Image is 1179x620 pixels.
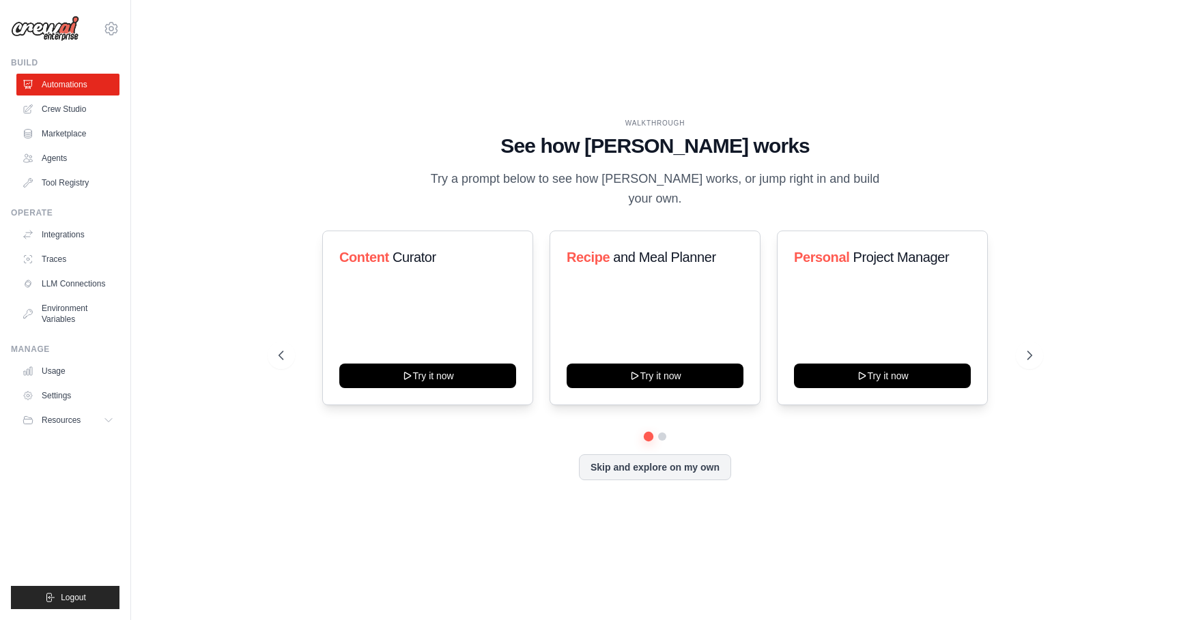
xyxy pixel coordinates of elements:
[42,415,81,426] span: Resources
[61,592,86,603] span: Logout
[339,250,389,265] span: Content
[794,250,849,265] span: Personal
[16,297,119,330] a: Environment Variables
[16,273,119,295] a: LLM Connections
[567,250,610,265] span: Recipe
[16,98,119,120] a: Crew Studio
[16,147,119,169] a: Agents
[613,250,715,265] span: and Meal Planner
[16,385,119,407] a: Settings
[392,250,436,265] span: Curator
[11,586,119,609] button: Logout
[11,207,119,218] div: Operate
[794,364,971,388] button: Try it now
[16,360,119,382] a: Usage
[567,364,743,388] button: Try it now
[11,344,119,355] div: Manage
[11,57,119,68] div: Build
[579,454,731,480] button: Skip and explore on my own
[279,118,1032,128] div: WALKTHROUGH
[16,172,119,194] a: Tool Registry
[16,74,119,95] a: Automations
[11,16,79,42] img: Logo
[16,123,119,145] a: Marketplace
[279,134,1032,158] h1: See how [PERSON_NAME] works
[16,224,119,246] a: Integrations
[16,409,119,431] button: Resources
[1111,555,1179,620] iframe: Chat Widget
[16,248,119,270] a: Traces
[426,169,885,209] p: Try a prompt below to see how [PERSON_NAME] works, or jump right in and build your own.
[853,250,950,265] span: Project Manager
[339,364,516,388] button: Try it now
